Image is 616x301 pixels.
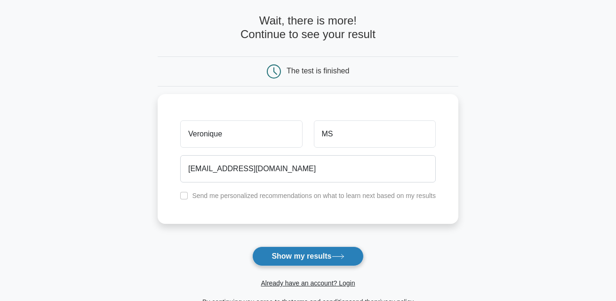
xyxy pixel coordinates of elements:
input: Email [180,155,436,182]
button: Show my results [252,246,363,266]
div: The test is finished [287,67,349,75]
input: Last name [314,120,436,148]
label: Send me personalized recommendations on what to learn next based on my results [192,192,436,199]
h4: Wait, there is more! Continue to see your result [158,14,458,41]
a: Already have an account? Login [261,279,355,287]
input: First name [180,120,302,148]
